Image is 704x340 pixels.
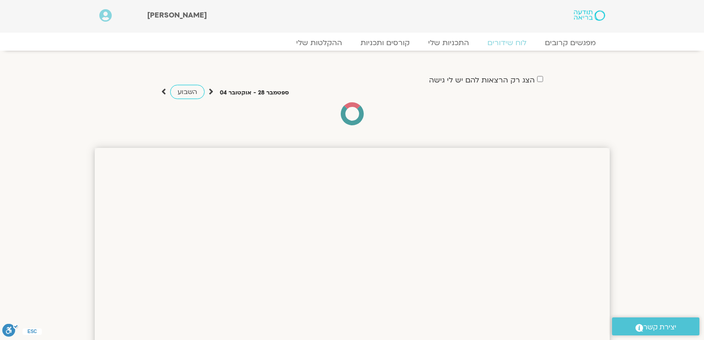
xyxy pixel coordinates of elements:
[287,38,351,47] a: ההקלטות שלי
[536,38,605,47] a: מפגשים קרובים
[351,38,419,47] a: קורסים ותכניות
[429,76,535,84] label: הצג רק הרצאות להם יש לי גישה
[220,88,289,98] p: ספטמבר 28 - אוקטובר 04
[177,88,197,96] span: השבוע
[612,317,699,335] a: יצירת קשר
[99,38,605,47] nav: Menu
[643,321,676,334] span: יצירת קשר
[170,85,205,99] a: השבוע
[419,38,478,47] a: התכניות שלי
[147,10,207,20] span: [PERSON_NAME]
[478,38,536,47] a: לוח שידורים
